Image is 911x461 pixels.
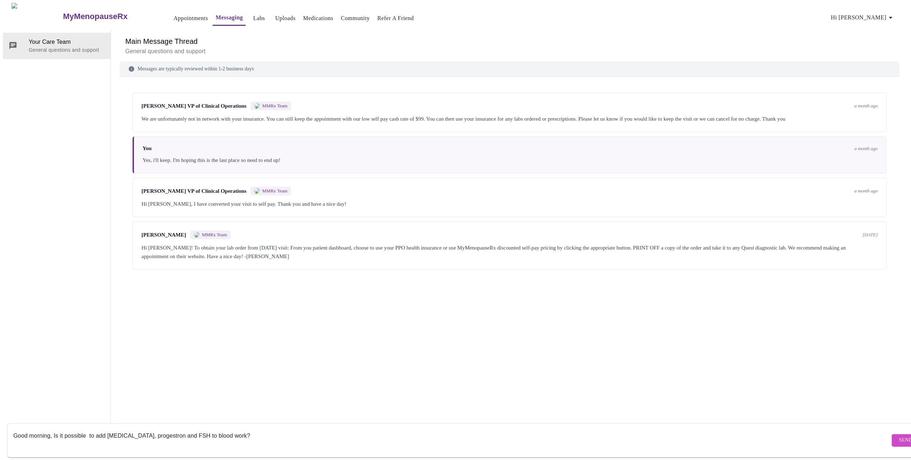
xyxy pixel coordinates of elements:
button: Messaging [213,10,246,26]
a: MyMenopauseRx [62,4,156,29]
span: a month ago [854,103,878,109]
p: General questions and support [125,47,894,56]
div: Yes, i'll keep. I'm hoping this is the last place so need to end up! [143,156,878,164]
button: Uploads [272,11,298,25]
a: Labs [253,13,265,23]
span: MMRx Team [202,232,227,238]
span: a month ago [854,146,878,152]
button: Hi [PERSON_NAME] [828,10,898,25]
div: We are unfortunately not in network with your insurance. You can still keep the appointment with ... [141,115,878,123]
span: You [143,145,152,152]
img: MMRX [194,232,200,238]
span: Your Care Team [29,38,105,46]
a: Refer a Friend [377,13,414,23]
a: Medications [303,13,333,23]
span: MMRx Team [262,103,287,109]
div: Hi [PERSON_NAME]! To obtain your lab order from [DATE] visit: From you patient dashboard, choose ... [141,243,878,261]
span: MMRx Team [262,188,287,194]
span: [PERSON_NAME] [141,232,186,238]
span: Hi [PERSON_NAME] [831,13,895,23]
span: [PERSON_NAME] VP of Clinical Operations [141,188,246,194]
span: [DATE] [863,232,878,238]
textarea: Send a message about your appointment [13,429,890,452]
img: MyMenopauseRx Logo [11,3,62,30]
div: Messages are typically reviewed within 1-2 business days [120,61,900,77]
img: MMRX [254,103,260,109]
span: a month ago [854,188,878,194]
img: MMRX [254,188,260,194]
h6: Main Message Thread [125,36,894,47]
button: Medications [300,11,336,25]
span: [PERSON_NAME] VP of Clinical Operations [141,103,246,109]
button: Appointments [171,11,211,25]
a: Uploads [275,13,296,23]
button: Refer a Friend [375,11,417,25]
a: Messaging [215,13,243,23]
div: Hi [PERSON_NAME], I have converted your visit to self pay. Thank you and have a nice day! [141,200,878,208]
div: Your Care TeamGeneral questions and support [3,33,111,59]
p: General questions and support [29,46,105,53]
button: Labs [247,11,270,25]
h3: MyMenopauseRx [63,12,127,21]
a: Appointments [173,13,208,23]
button: Community [338,11,373,25]
a: Community [341,13,370,23]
